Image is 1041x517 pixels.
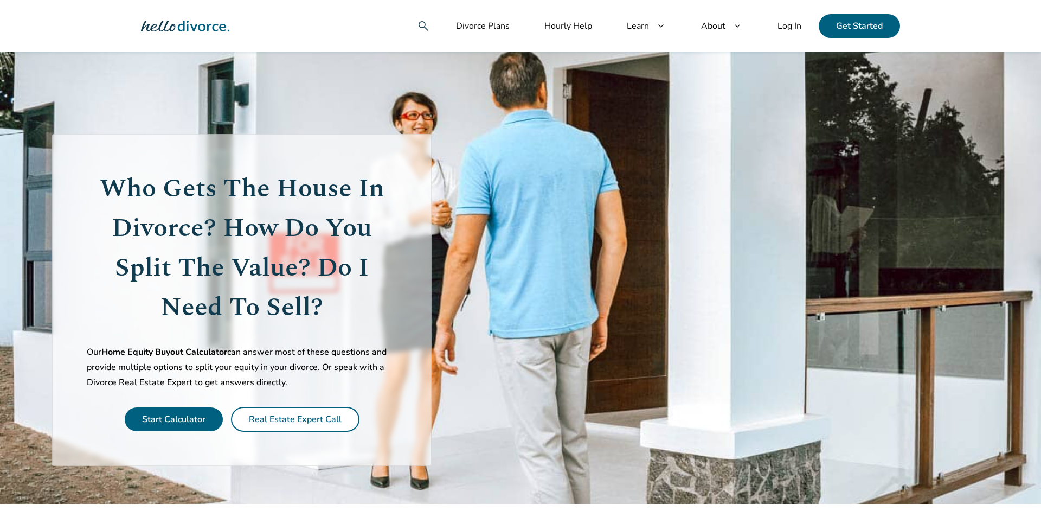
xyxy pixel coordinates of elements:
[101,346,227,358] span: Home Equity Buyout Calculator
[87,169,397,327] h1: Who Gets The House In Divorce? How Do You Split The Value? Do I Need To Sell?
[760,14,819,38] a: Log In
[609,14,684,38] a: Learnkeyboard_arrow_down
[417,20,430,33] span: search
[656,21,666,31] span: keyboard_arrow_down
[439,14,527,38] a: Divorce Plans
[142,413,205,425] a: Start Calculator
[249,413,342,425] a: Real Estate Expert Call
[819,14,900,38] a: Get Started
[527,14,609,38] a: Hourly Help
[87,344,397,390] p: Our can answer most of these questions and provide multiple options to split your equity in your ...
[732,21,743,31] span: keyboard_arrow_down
[684,14,760,38] a: Aboutkeyboard_arrow_down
